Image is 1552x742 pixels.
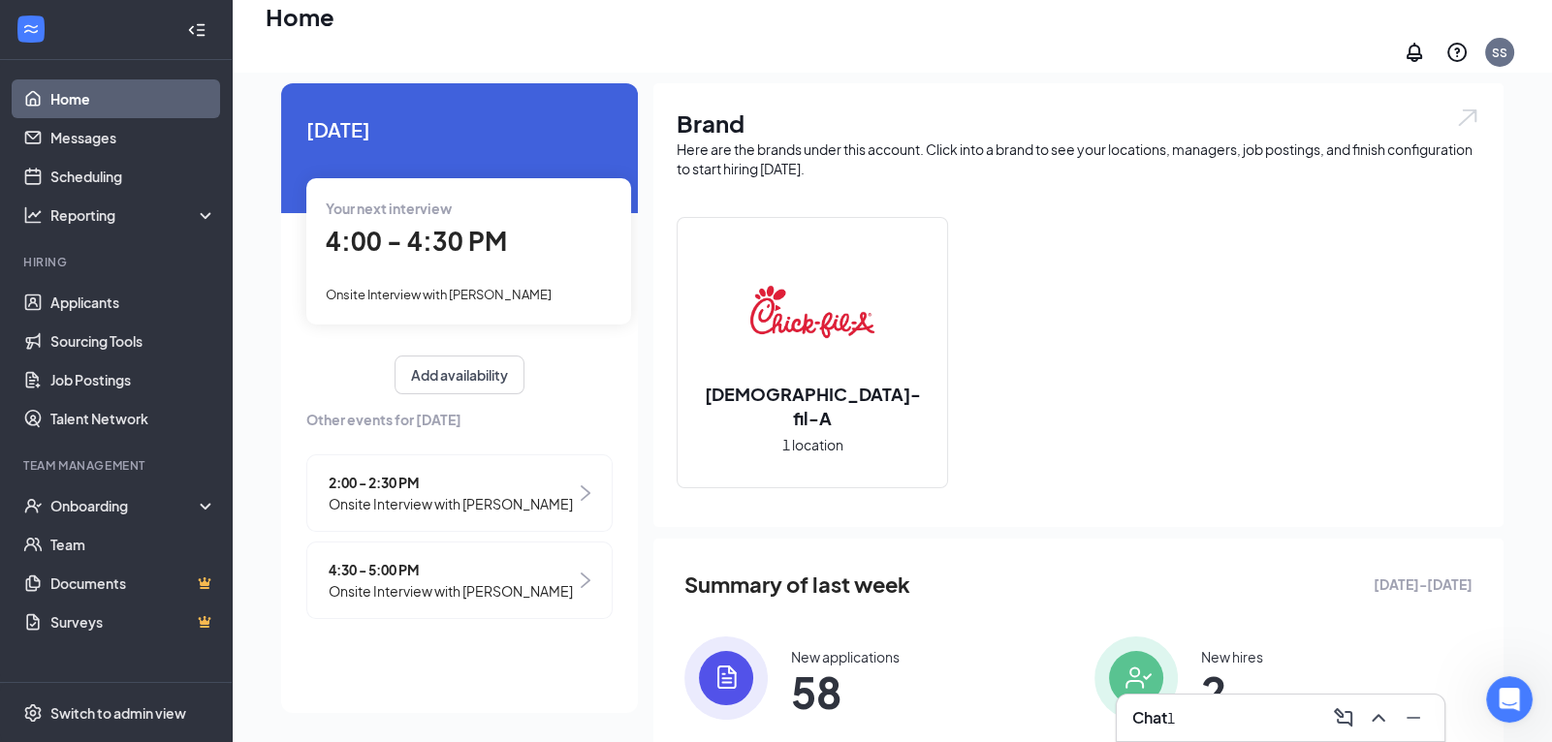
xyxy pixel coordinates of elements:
svg: ComposeMessage [1332,706,1355,729]
span: Onsite Interview with [PERSON_NAME] [329,580,573,602]
a: Team [50,525,216,564]
span: Onsite Interview with [PERSON_NAME] [326,287,552,302]
span: Onsite Interview with [PERSON_NAME] [329,493,573,514]
img: icon [684,636,768,720]
div: Here are the brands under this account. Click into a brand to see your locations, managers, job p... [677,139,1480,178]
button: Add availability [395,356,524,394]
img: Chick-fil-A [750,250,874,374]
div: New applications [791,647,900,666]
img: logo [39,50,54,53]
a: Talent Network [50,399,216,438]
h2: [DEMOGRAPHIC_DATA]-fil-A [678,382,947,430]
span: 4:00 - 4:30 PM [326,225,507,257]
span: 2 [1201,674,1263,709]
svg: Collapse [187,20,206,40]
div: Close [237,31,271,66]
div: Switch to admin view [50,703,186,723]
svg: WorkstreamLogo [21,19,41,39]
div: New hires [1201,647,1263,666]
button: Messages [97,68,194,145]
img: Profile image for Jonah [93,31,132,70]
span: [DATE] - [DATE] [1374,573,1473,595]
svg: Notifications [1403,41,1426,64]
svg: UserCheck [23,496,43,515]
span: 1 location [782,434,843,455]
a: DocumentsCrown [50,564,216,603]
button: ChevronUp [1363,702,1394,733]
svg: QuestionInfo [1445,41,1469,64]
a: Home [50,79,216,118]
span: Your next interview [326,200,452,217]
svg: Analysis [23,205,43,225]
span: Tickets [219,116,267,130]
button: Tickets [194,68,291,145]
svg: ChevronUp [1367,706,1390,729]
div: Reporting [50,205,217,225]
img: Profile image for Patrick [167,31,206,70]
svg: Minimize [1402,706,1425,729]
span: Home [26,116,70,130]
img: icon [1094,636,1178,720]
div: Team Management [23,457,212,474]
span: [DATE] [306,114,613,144]
span: Summary of last week [684,568,910,602]
span: 2:00 - 2:30 PM [329,472,573,493]
span: 58 [791,674,900,709]
span: Messages [112,116,179,130]
button: Minimize [1398,702,1429,733]
iframe: Intercom live chat [1486,676,1533,723]
a: Applicants [50,283,216,322]
img: Profile image for Leo [130,31,169,70]
span: Other events for [DATE] [306,409,613,430]
img: open.6027fd2a22e1237b5b06.svg [1455,107,1480,129]
span: 4:30 - 5:00 PM [329,559,573,580]
a: Job Postings [50,360,216,399]
a: SurveysCrown [50,603,216,641]
button: ComposeMessage [1328,702,1359,733]
svg: Settings [23,703,43,723]
a: Scheduling [50,157,216,196]
a: Sourcing Tools [50,322,216,360]
h1: Brand [677,107,1480,139]
div: SS [1492,45,1507,61]
div: 1 [1167,707,1175,728]
h3: Chat [1132,707,1167,728]
div: Onboarding [50,496,200,515]
div: Hiring [23,254,212,270]
a: Messages [50,118,216,157]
